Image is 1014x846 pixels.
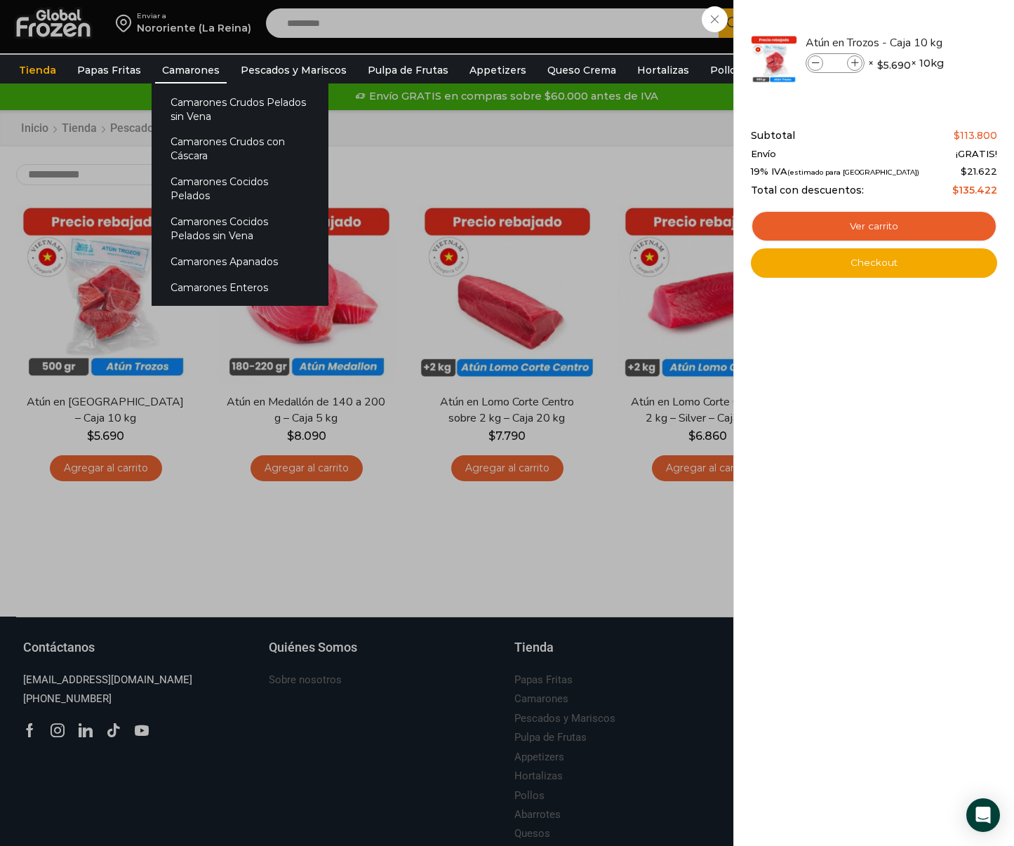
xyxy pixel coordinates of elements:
[952,184,959,196] span: $
[361,57,455,83] a: Pulpa de Frutas
[152,89,328,129] a: Camarones Crudos Pelados sin Vena
[234,57,354,83] a: Pescados y Mariscos
[956,149,997,160] span: ¡GRATIS!
[751,166,919,177] span: 19% IVA
[751,184,864,196] span: Total con descuentos:
[152,169,328,209] a: Camarones Cocidos Pelados
[961,166,967,177] span: $
[152,129,328,169] a: Camarones Crudos con Cáscara
[825,55,846,71] input: Product quantity
[703,57,749,83] a: Pollos
[152,209,328,249] a: Camarones Cocidos Pelados sin Vena
[12,57,63,83] a: Tienda
[806,35,973,51] a: Atún en Trozos - Caja 10 kg
[877,58,911,72] bdi: 5.690
[966,798,1000,832] div: Open Intercom Messenger
[155,57,227,83] a: Camarones
[751,149,776,160] span: Envío
[152,248,328,274] a: Camarones Apanados
[868,53,944,73] span: × × 10kg
[954,129,960,142] span: $
[540,57,623,83] a: Queso Crema
[751,248,997,278] a: Checkout
[961,166,997,177] span: 21.622
[954,129,997,142] bdi: 113.800
[787,168,919,176] small: (estimado para [GEOGRAPHIC_DATA])
[751,210,997,243] a: Ver carrito
[952,184,997,196] bdi: 135.422
[462,57,533,83] a: Appetizers
[751,130,795,142] span: Subtotal
[152,274,328,300] a: Camarones Enteros
[70,57,148,83] a: Papas Fritas
[630,57,696,83] a: Hortalizas
[877,58,883,72] span: $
